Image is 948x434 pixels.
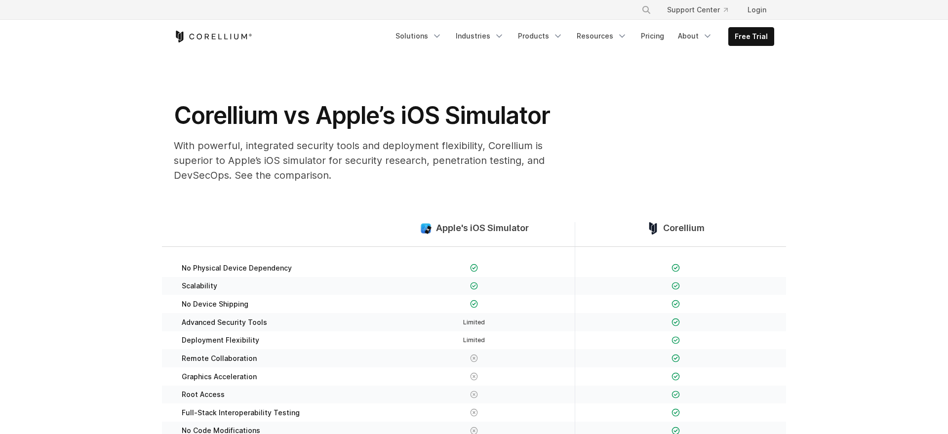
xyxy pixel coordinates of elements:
span: Scalability [182,281,217,290]
a: Industries [450,27,510,45]
span: Graphics Acceleration [182,372,257,381]
span: Advanced Security Tools [182,318,267,327]
img: X [470,354,478,362]
span: Limited [463,336,485,344]
img: X [470,391,478,399]
img: Checkmark [470,300,478,308]
img: Checkmark [671,372,680,381]
img: X [470,372,478,381]
h1: Corellium vs Apple’s iOS Simulator [174,101,569,130]
span: No Device Shipping [182,300,248,309]
a: Products [512,27,569,45]
div: Navigation Menu [390,27,774,46]
a: Login [740,1,774,19]
span: No Physical Device Dependency [182,264,292,273]
a: Resources [571,27,633,45]
img: Checkmark [470,264,478,272]
a: About [672,27,718,45]
a: Pricing [635,27,670,45]
a: Solutions [390,27,448,45]
span: Full-Stack Interoperability Testing [182,408,300,417]
img: compare_ios-simulator--large [420,222,432,235]
img: Checkmark [671,300,680,308]
img: X [470,408,478,417]
a: Corellium Home [174,31,252,42]
span: Corellium [663,223,705,234]
img: Checkmark [671,354,680,362]
img: Checkmark [671,391,680,399]
img: Checkmark [671,408,680,417]
span: Deployment Flexibility [182,336,259,345]
span: Limited [463,318,485,326]
img: Checkmark [671,318,680,326]
img: Checkmark [671,282,680,290]
a: Support Center [659,1,736,19]
img: Checkmark [470,282,478,290]
p: With powerful, integrated security tools and deployment flexibility, Corellium is superior to App... [174,138,569,183]
span: Root Access [182,390,225,399]
a: Free Trial [729,28,774,45]
img: Checkmark [671,336,680,345]
div: Navigation Menu [630,1,774,19]
span: Remote Collaboration [182,354,257,363]
button: Search [637,1,655,19]
span: Apple's iOS Simulator [436,223,529,234]
img: Checkmark [671,264,680,272]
